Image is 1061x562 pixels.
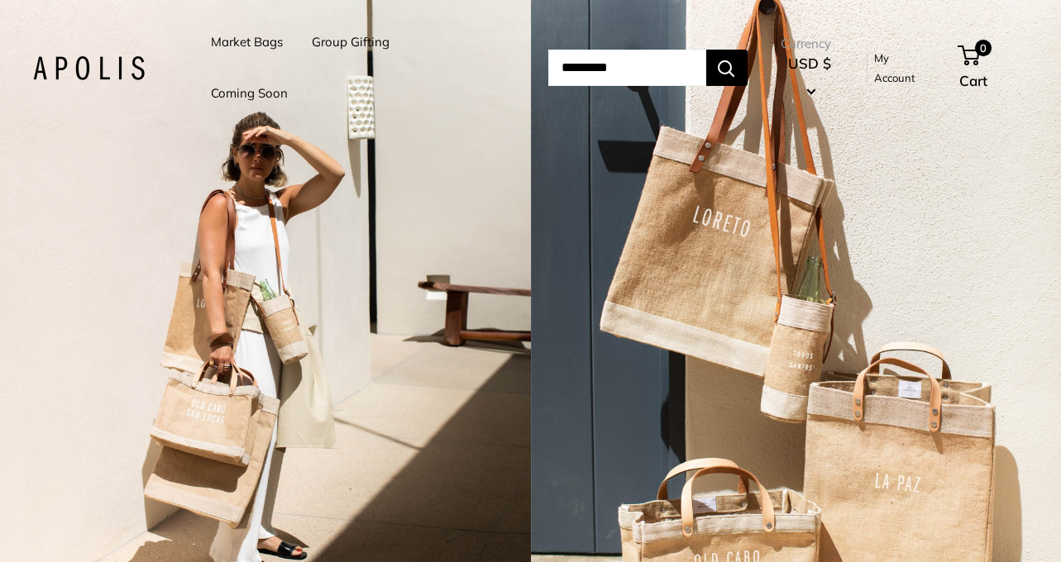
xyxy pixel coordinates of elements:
[211,31,283,54] a: Market Bags
[781,32,839,55] span: Currency
[959,41,1028,94] a: 0 Cart
[211,82,288,105] a: Coming Soon
[874,48,930,88] a: My Account
[33,56,145,80] img: Apolis
[788,55,831,72] span: USD $
[959,72,987,89] span: Cart
[548,50,706,86] input: Search...
[975,40,992,56] span: 0
[781,50,839,103] button: USD $
[706,50,748,86] button: Search
[312,31,390,54] a: Group Gifting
